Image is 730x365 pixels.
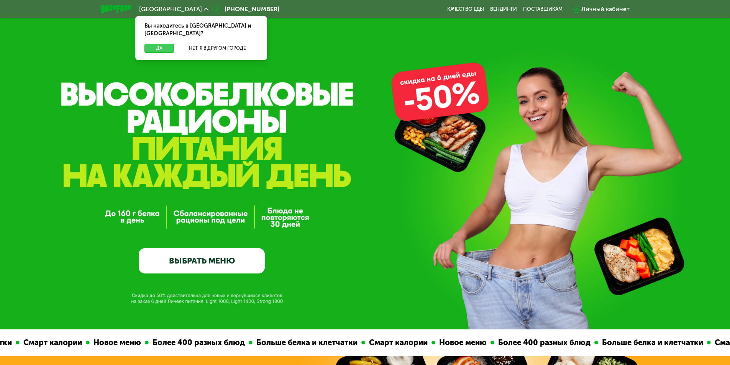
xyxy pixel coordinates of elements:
[447,6,484,12] a: Качество еды
[252,337,361,349] div: Больше белка и клетчатки
[494,337,594,349] div: Более 400 разных блюд
[212,5,279,14] a: [PHONE_NUMBER]
[435,337,490,349] div: Новое меню
[597,337,706,349] div: Больше белка и клетчатки
[581,5,630,14] div: Личный кабинет
[490,6,517,12] a: Вендинги
[19,337,85,349] div: Смарт калории
[364,337,431,349] div: Смарт калории
[148,337,248,349] div: Более 400 разных блюд
[139,248,265,273] a: ВЫБРАТЬ МЕНЮ
[144,44,174,53] button: Да
[177,44,258,53] button: Нет, я в другом городе
[89,337,144,349] div: Новое меню
[135,16,267,44] div: Вы находитесь в [GEOGRAPHIC_DATA] и [GEOGRAPHIC_DATA]?
[139,6,202,12] span: [GEOGRAPHIC_DATA]
[523,6,563,12] div: поставщикам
